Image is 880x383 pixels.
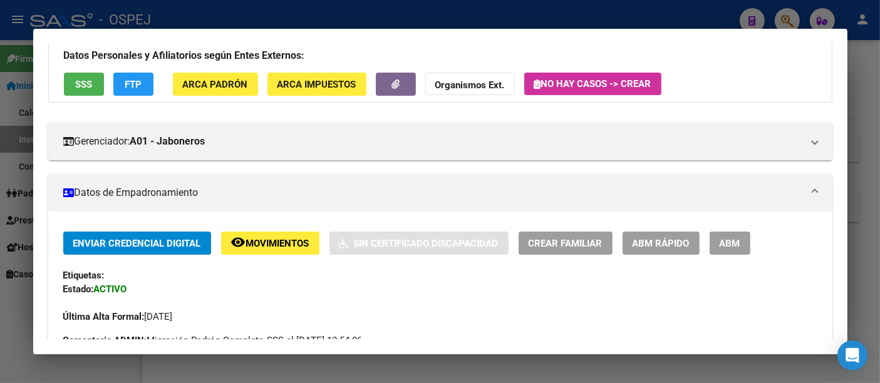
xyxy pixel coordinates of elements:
button: No hay casos -> Crear [524,73,661,95]
span: [DATE] [63,311,173,322]
button: Sin Certificado Discapacidad [329,232,509,255]
h3: Datos Personales y Afiliatorios según Entes Externos: [64,48,817,63]
div: Open Intercom Messenger [837,340,867,370]
span: ARCA Impuestos [277,79,356,90]
mat-panel-title: Datos de Empadronamiento [63,185,802,200]
span: Movimientos [246,238,309,249]
mat-panel-title: Gerenciador: [63,134,802,149]
span: ABM Rápido [633,238,690,249]
button: ABM Rápido [623,232,700,255]
button: FTP [113,73,153,96]
button: ABM [710,232,750,255]
mat-expansion-panel-header: Gerenciador:A01 - Jaboneros [48,123,832,160]
span: Enviar Credencial Digital [73,238,201,249]
button: SSS [64,73,104,96]
span: ARCA Padrón [183,79,248,90]
strong: Organismos Ext. [435,79,505,91]
button: Crear Familiar [519,232,613,255]
span: Sin Certificado Discapacidad [354,238,499,249]
span: ABM [720,238,740,249]
strong: Última Alta Formal: [63,311,145,322]
button: Movimientos [221,232,319,255]
strong: Estado: [63,283,94,295]
span: FTP [125,79,142,90]
button: ARCA Impuestos [267,73,366,96]
button: Organismos Ext. [425,73,515,96]
strong: Comentario ADMIN: [63,335,147,346]
mat-icon: remove_red_eye [231,235,246,250]
span: No hay casos -> Crear [534,78,651,89]
span: SSS [75,79,92,90]
strong: ACTIVO [94,283,127,295]
strong: A01 - Jaboneros [130,134,205,149]
span: Migración Padrón Completo SSS el [DATE] 12:54:06 [63,334,363,347]
strong: Etiquetas: [63,270,105,281]
button: Enviar Credencial Digital [63,232,211,255]
button: ARCA Padrón [173,73,258,96]
span: Crear Familiar [529,238,603,249]
mat-expansion-panel-header: Datos de Empadronamiento [48,174,832,212]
